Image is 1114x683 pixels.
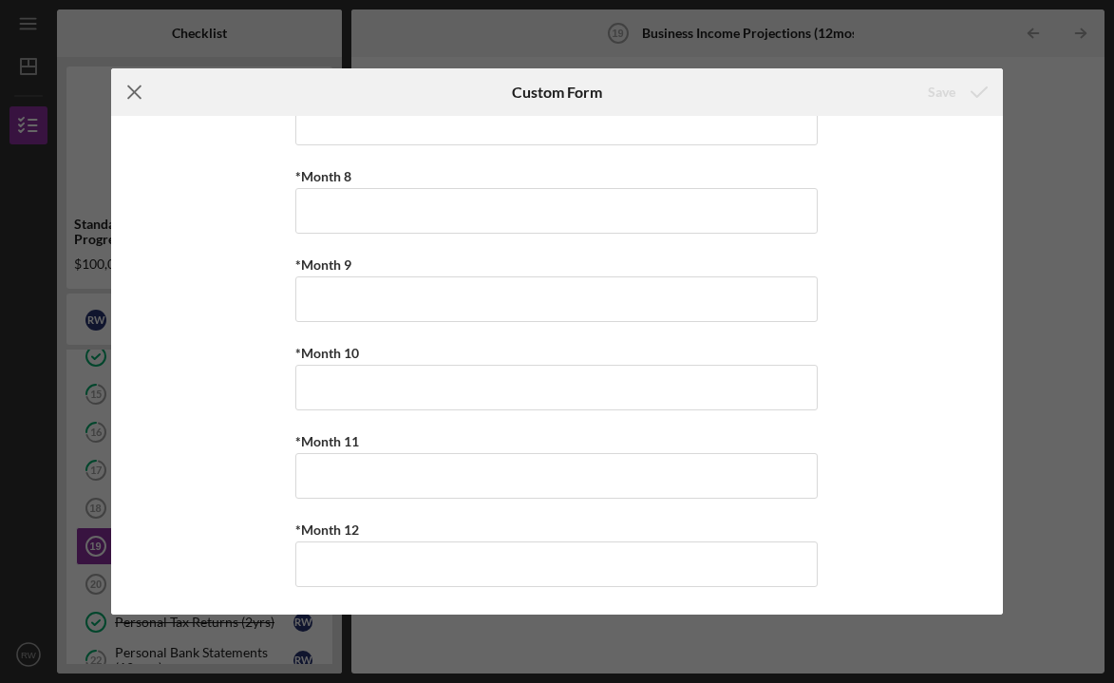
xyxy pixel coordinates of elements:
[295,433,359,449] label: *Month 11
[295,256,351,273] label: *Month 9
[512,84,602,101] h6: Custom Form
[295,345,359,361] label: *Month 10
[295,522,359,538] label: *Month 12
[909,73,1003,111] button: Save
[928,73,955,111] div: Save
[295,168,351,184] label: *Month 8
